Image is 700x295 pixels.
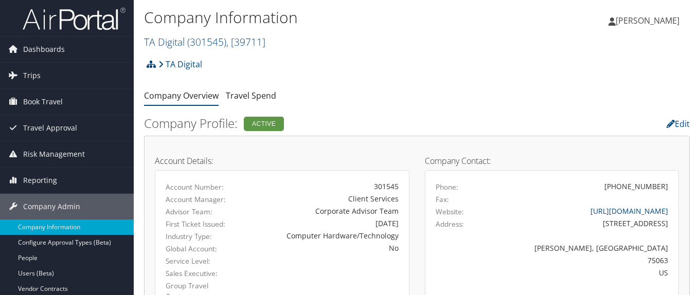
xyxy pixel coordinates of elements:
div: Active [244,117,284,131]
label: Account Number: [166,182,233,192]
div: Computer Hardware/Technology [248,230,399,241]
img: airportal-logo.png [23,7,125,31]
span: Risk Management [23,141,85,167]
div: Corporate Advisor Team [248,206,399,216]
a: Edit [667,118,690,130]
h4: Company Contact: [425,157,679,165]
label: Sales Executive: [166,268,233,279]
div: [PHONE_NUMBER] [604,181,668,192]
h1: Company Information [144,7,508,28]
span: Book Travel [23,89,63,115]
span: [PERSON_NAME] [616,15,679,26]
div: No [248,243,399,253]
a: [PERSON_NAME] [608,5,690,36]
div: 301545 [248,181,399,192]
label: Advisor Team: [166,207,233,217]
a: TA Digital [144,35,265,49]
div: [DATE] [248,218,399,229]
span: Travel Approval [23,115,77,141]
label: Phone: [436,182,458,192]
label: Global Account: [166,244,233,254]
span: Reporting [23,168,57,193]
h2: Company Profile: [144,115,502,132]
a: Travel Spend [226,90,276,101]
div: [PERSON_NAME], [GEOGRAPHIC_DATA] [497,243,668,253]
label: Service Level: [166,256,233,266]
div: Client Services [248,193,399,204]
div: US [497,267,668,278]
span: Dashboards [23,36,65,62]
a: TA Digital [158,54,202,75]
label: First Ticket Issued: [166,219,233,229]
label: Website: [436,207,464,217]
label: Address: [436,219,464,229]
div: [STREET_ADDRESS] [497,218,668,229]
span: , [ 39711 ] [226,35,265,49]
span: Company Admin [23,194,80,219]
label: Account Manager: [166,194,233,205]
span: Trips [23,63,41,88]
a: Company Overview [144,90,219,101]
label: Fax: [436,194,449,205]
span: ( 301545 ) [187,35,226,49]
label: Industry Type: [166,231,233,242]
a: [URL][DOMAIN_NAME] [590,206,668,216]
h4: Account Details: [155,157,409,165]
div: 75063 [497,255,668,266]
